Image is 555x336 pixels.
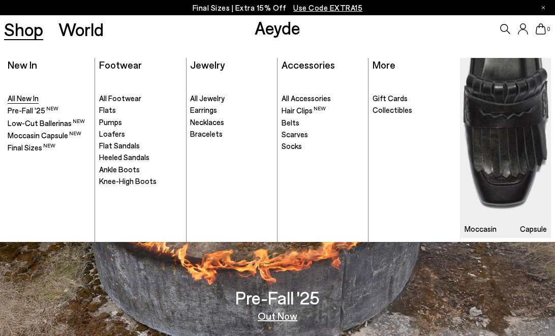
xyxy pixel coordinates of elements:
a: Out Now [258,311,297,321]
a: Ankle Boots [99,165,182,175]
a: Footwear [99,58,142,71]
a: Collectibles [373,105,456,115]
a: Aeyde [255,17,300,38]
span: Collectibles [373,105,412,114]
a: Pre-Fall '25 [8,105,90,116]
span: Ankle Boots [99,165,140,174]
span: Moccasin Capsule [8,131,81,140]
a: Flats [99,105,182,115]
span: All New In [8,94,39,103]
span: Pre-Fall '25 [8,106,58,115]
a: Jewelry [190,58,225,71]
span: 0 [546,26,551,32]
a: Low-Cut Ballerinas [8,118,90,129]
a: Moccasin Capsule [8,130,90,141]
span: Navigate to /collections/ss25-final-sizes [293,3,362,12]
span: Knee-High Boots [99,176,157,186]
a: Accessories [282,58,335,71]
a: 0 [536,23,546,35]
span: Earrings [190,105,217,114]
a: Earrings [190,105,273,115]
a: Pumps [99,117,182,128]
a: All Footwear [99,94,182,104]
h3: Pre-Fall '25 [235,289,320,307]
span: Pumps [99,117,122,127]
p: Final Sizes | Extra 15% Off [193,2,363,14]
a: Shop [4,20,43,38]
span: All Footwear [99,94,141,103]
h3: Capsule [520,225,547,233]
span: Socks [282,141,302,150]
a: Hair Clips [282,105,364,116]
a: Final Sizes [8,142,90,153]
a: All New In [8,94,90,104]
a: World [58,20,104,38]
span: Necklaces [190,117,224,127]
a: Bracelets [190,129,273,139]
span: Scarves [282,130,308,139]
span: Heeled Sandals [99,152,149,162]
a: Heeled Sandals [99,152,182,163]
span: Bracelets [190,129,223,138]
a: More [373,58,395,71]
span: Low-Cut Ballerinas [8,118,85,128]
a: Flat Sandals [99,141,182,151]
span: All Jewelry [190,94,225,103]
a: Socks [282,141,364,151]
span: Loafers [99,129,125,138]
span: Final Sizes [8,143,55,152]
span: Hair Clips [282,106,326,115]
span: All Accessories [282,94,331,103]
span: Flat Sandals [99,141,140,150]
a: Scarves [282,130,364,140]
h3: Moccasin [465,225,497,233]
a: Knee-High Boots [99,176,182,187]
img: Mobile_e6eede4d-78b8-4bd1-ae2a-4197e375e133_900x.jpg [460,58,551,238]
a: Belts [282,118,364,128]
span: Belts [282,118,299,127]
a: Necklaces [190,117,273,128]
a: Moccasin Capsule [460,58,551,238]
a: Gift Cards [373,94,456,104]
a: All Jewelry [190,94,273,104]
a: All Accessories [282,94,364,104]
span: Gift Cards [373,94,408,103]
span: Flats [99,105,116,114]
a: New In [8,58,37,71]
a: Loafers [99,129,182,139]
